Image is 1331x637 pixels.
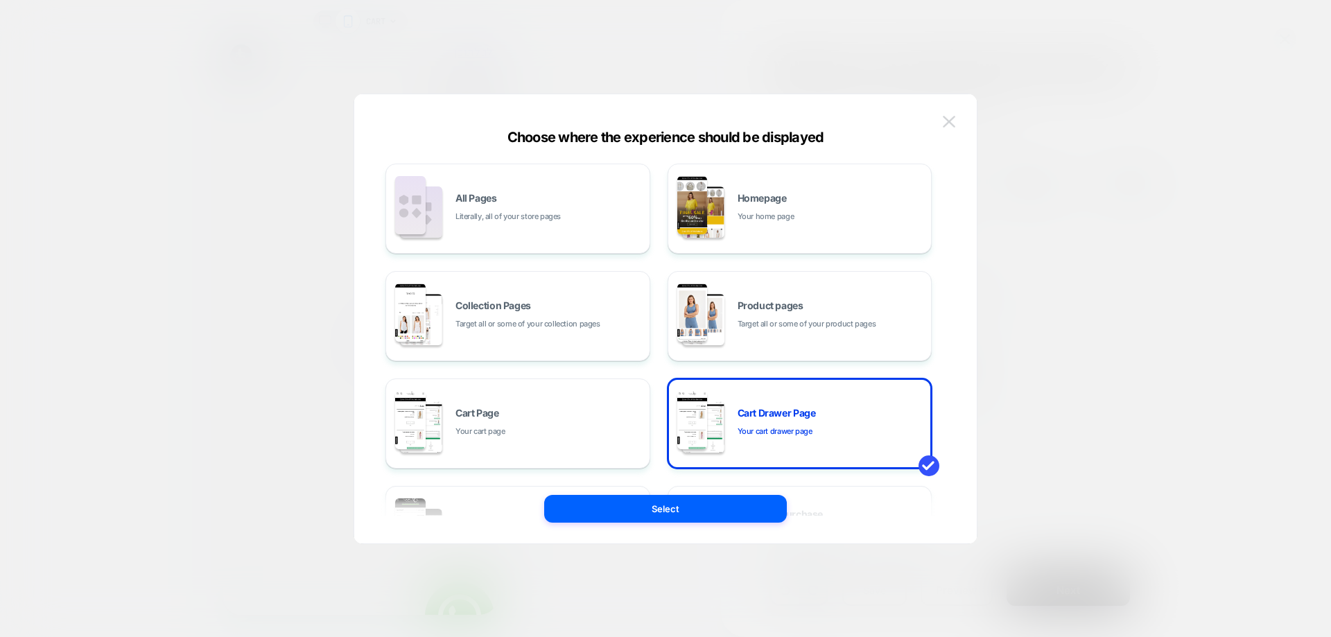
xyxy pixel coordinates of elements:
span: ראה עוד [209,260,241,274]
img: mia_logo_clear.png_sample.png [198,17,275,71]
span: Product pages [738,301,803,311]
img: close [943,116,955,128]
span: Your cart drawer page [738,425,812,438]
a: כל הבגדים [155,276,219,293]
span: Cart Drawer Page [738,408,816,418]
img: WhatsApp Icon [202,537,271,607]
button: סגור תפריט [220,76,275,141]
button: Select [544,495,787,523]
span: קולקציה חדשה [136,293,205,309]
span: סגור תפריט [225,78,269,91]
a: קולקציה חדשה [132,293,219,309]
span: Homepage [738,193,787,203]
span: Target all or some of your product pages [738,317,876,331]
a: הנמכרים ביותר [180,152,247,169]
span: Your home page [738,210,794,223]
div: Choose where the experience should be displayed [354,129,977,146]
a: בגדים [221,169,247,186]
button: ראה עוד [204,186,247,276]
span: כל הבגדים [159,276,205,293]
